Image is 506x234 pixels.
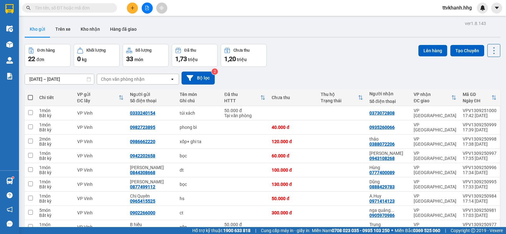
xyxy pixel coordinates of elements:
span: aim [159,6,164,10]
span: message [7,221,13,227]
img: logo [3,26,14,58]
div: VPV1309250995 [463,179,497,184]
div: Hùng [369,165,407,170]
span: 1,73 [175,55,187,63]
div: 40.000 đ [272,125,314,130]
button: aim [156,3,167,14]
div: Số lượng [135,48,151,53]
div: Thu hộ [321,92,358,97]
div: 17:14 [DATE] [463,199,497,204]
span: ⚪️ [391,229,393,232]
div: 17:35 [DATE] [463,156,497,161]
div: 17:39 [DATE] [463,127,497,132]
svg: open [170,77,175,82]
span: triệu [237,57,247,62]
div: 300.000 đ [272,210,314,215]
div: Bất kỳ [39,142,71,147]
div: Khối lượng [86,48,106,53]
sup: 1 [12,177,14,179]
div: VP Vinh [77,153,124,158]
div: Bất kỳ [39,113,71,118]
div: 1 món [39,122,71,127]
div: Chưa thu [272,95,314,100]
div: 50.000 đ [224,222,265,227]
img: warehouse-icon [6,25,13,32]
sup: 2 [212,68,218,75]
div: 60.000 đ [272,153,314,158]
div: VPV1309250981 [463,208,497,213]
button: Khối lượng0kg [74,44,120,67]
span: ttvkhanh.hhg [437,4,477,12]
div: 17:38 [DATE] [463,142,497,147]
div: Bất kỳ [39,170,71,175]
span: file-add [145,6,149,10]
th: Toggle SortBy [221,89,268,106]
div: ct [180,210,218,215]
span: kg [82,57,87,62]
span: 33 [126,55,133,63]
div: 0982723895 [130,125,155,130]
div: dt [180,168,218,173]
div: bọc [180,153,218,158]
div: VP Vinh [77,125,124,130]
div: Trạng thái [321,98,358,103]
img: warehouse-icon [6,178,13,184]
div: Chị Quyên [130,193,173,199]
div: xốp+ ghi ta [180,139,218,144]
div: VPV1309250998 [463,136,497,142]
strong: PHIẾU GỬI HÀNG [24,46,56,60]
span: triệu [188,57,198,62]
th: Toggle SortBy [410,89,460,106]
div: 130.000 đ [272,182,314,187]
button: Tạo Chuyến [450,45,484,56]
span: Miền Bắc [395,227,440,234]
input: Select a date range. [25,74,94,84]
span: Miền Nam [312,227,390,234]
div: 0976250170 [369,227,395,232]
strong: 1900 633 818 [223,228,250,233]
div: 0888429783 [369,184,395,189]
div: VP Vinh [77,111,124,116]
div: VP Vinh [77,210,124,215]
div: Đơn hàng [37,48,55,53]
div: VPV1309250984 [463,193,497,199]
span: copyright [471,228,475,233]
div: Tên món [180,92,218,97]
div: 17:34 [DATE] [463,170,497,175]
th: Toggle SortBy [460,89,500,106]
div: 0942202658 [130,153,155,158]
span: search [26,6,31,10]
th: Toggle SortBy [74,89,127,106]
div: 0902266000 [130,210,155,215]
button: caret-down [491,3,502,14]
div: ĐC lấy [77,98,119,103]
div: 1 món [39,193,71,199]
div: bọc [180,182,218,187]
button: Trên xe [50,22,76,37]
div: Bất kỳ [39,213,71,218]
span: question-circle [7,192,13,198]
div: Chưa thu [233,48,250,53]
div: 0965415525 [130,199,155,204]
button: Chưa thu1,20 triệu [221,44,267,67]
div: Số điện thoại [130,98,173,103]
div: 50.000 đ [224,108,265,113]
div: Bất kỳ [39,156,71,161]
button: Kho gửi [25,22,50,37]
div: ĐC giao [414,98,451,103]
div: Chọn văn phòng nhận [101,76,145,82]
span: | [255,227,256,234]
img: solution-icon [6,73,13,79]
div: HTTT [224,98,260,103]
div: VP Vinh [77,168,124,173]
div: Chung [130,165,173,170]
div: Tại văn phòng [224,113,265,118]
div: 0912347410 [130,227,155,232]
div: 1 món [39,108,71,113]
div: xốp [180,225,218,230]
div: 17:03 [DATE] [463,213,497,218]
div: 100.000 đ [272,168,314,173]
strong: HÃNG XE HẢI HOÀNG GIA [20,6,60,20]
span: | [445,227,446,234]
div: B hiếu [130,222,173,227]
